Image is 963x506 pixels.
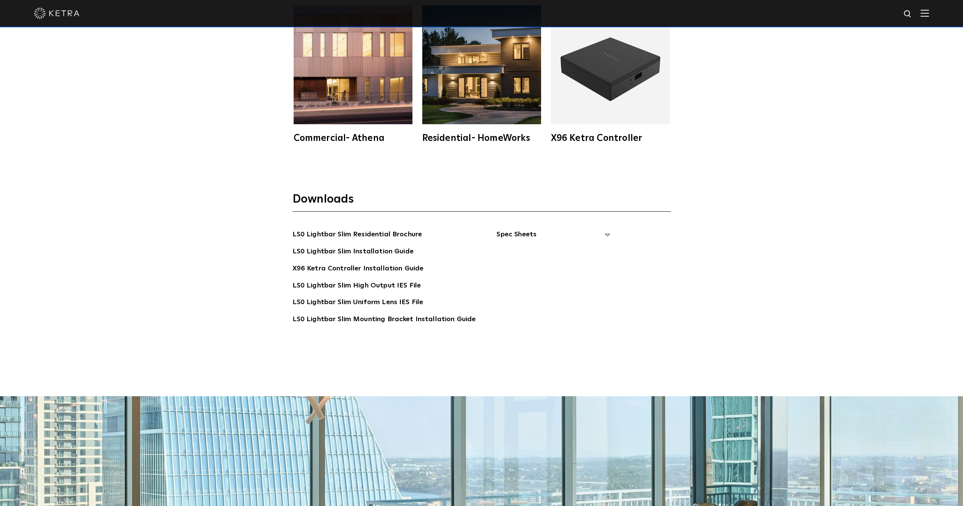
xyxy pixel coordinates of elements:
[422,5,541,124] img: homeworks_hero
[496,229,610,246] span: Spec Sheets
[292,229,422,241] a: LS0 Lightbar Slim Residential Brochure
[294,5,412,124] img: athena-square
[292,314,476,326] a: LS0 Lightbar Slim Mounting Bracket Installation Guide
[292,263,424,275] a: X96 Ketra Controller Installation Guide
[903,9,913,19] img: search icon
[34,8,79,19] img: ketra-logo-2019-white
[550,5,671,143] a: X96 Ketra Controller
[421,5,542,143] a: Residential- HomeWorks
[292,246,414,258] a: LS0 Lightbar Slim Installation Guide
[292,5,414,143] a: Commercial- Athena
[921,9,929,17] img: Hamburger%20Nav.svg
[292,192,671,212] h3: Downloads
[292,297,423,309] a: LS0 Lightbar Slim Uniform Lens IES File
[422,134,541,143] div: Residential- HomeWorks
[294,134,412,143] div: Commercial- Athena
[551,134,670,143] div: X96 Ketra Controller
[292,280,421,292] a: LS0 Lightbar Slim High Output IES File
[551,5,670,124] img: X96_Controller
